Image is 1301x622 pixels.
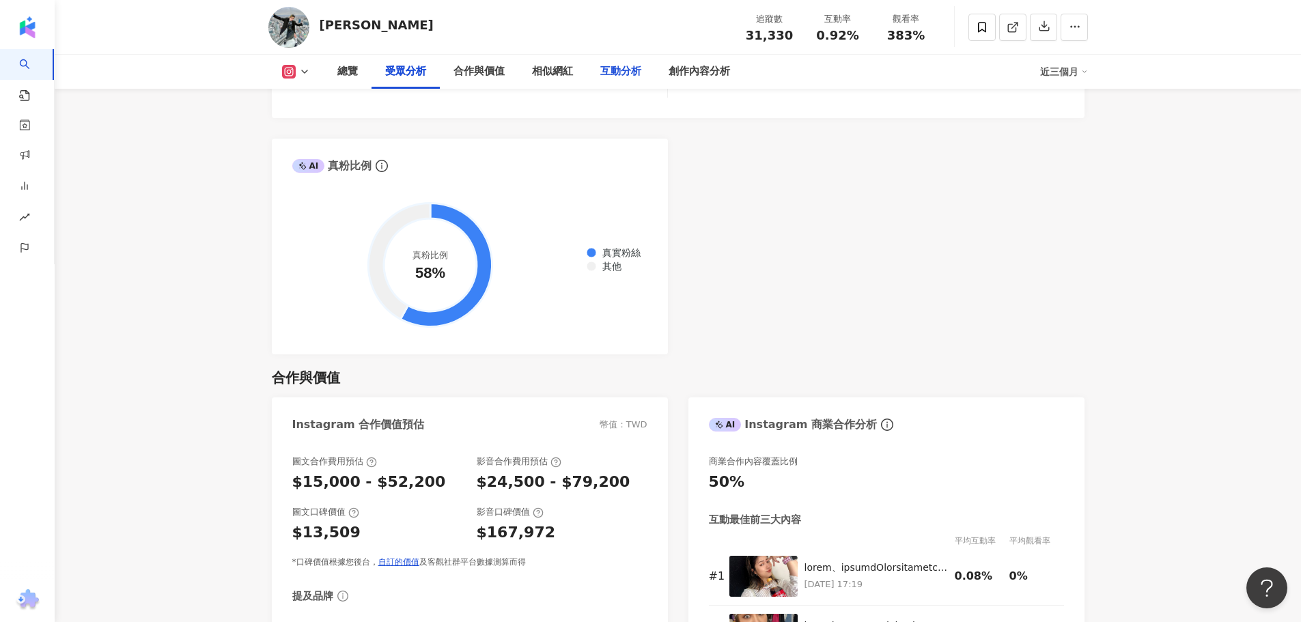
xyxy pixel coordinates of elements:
[477,506,544,518] div: 影音口碑價值
[600,419,647,431] div: 幣值：TWD
[592,261,621,272] span: 其他
[709,455,798,468] div: 商業合作內容覆蓋比例
[292,158,372,173] div: 真粉比例
[744,12,796,26] div: 追蹤數
[1009,534,1064,548] div: 平均觀看率
[955,569,1003,584] div: 0.08%
[378,557,419,567] a: 自訂的價值
[292,556,647,568] div: *口碑價值根據您後台， 及客觀社群平台數據測算而得
[477,472,630,493] div: $24,500 - $79,200
[268,7,309,48] img: KOL Avatar
[477,455,561,468] div: 影音合作費用預估
[1040,61,1088,83] div: 近三個月
[709,513,801,527] div: 互動最佳前三大內容
[816,29,858,42] span: 0.92%
[292,159,325,173] div: AI
[709,418,742,432] div: AI
[669,63,730,80] div: 創作內容分析
[19,49,46,102] a: search
[19,203,30,234] span: rise
[709,417,877,432] div: Instagram 商業合作分析
[592,247,641,258] span: 真實粉絲
[292,506,359,518] div: 圖文口碑價值
[955,534,1009,548] div: 平均互動率
[272,368,340,387] div: 合作與價值
[532,63,573,80] div: 相似網紅
[335,589,350,604] span: info-circle
[477,522,556,543] div: $167,972
[812,12,864,26] div: 互動率
[746,28,793,42] span: 31,330
[320,16,434,33] div: [PERSON_NAME]
[1009,569,1057,584] div: 0%
[337,63,358,80] div: 總覽
[709,569,723,584] div: # 1
[292,472,446,493] div: $15,000 - $52,200
[374,158,390,174] span: info-circle
[879,416,895,433] span: info-circle
[385,63,426,80] div: 受眾分析
[805,577,948,592] p: [DATE] 17:19
[14,589,41,611] img: chrome extension
[709,472,745,493] div: 50%
[887,29,925,42] span: 383%
[16,16,38,38] img: logo icon
[292,522,361,543] div: $13,509
[453,63,505,80] div: 合作與價值
[292,455,377,468] div: 圖文合作費用預估
[292,589,333,604] div: 提及品牌
[880,12,932,26] div: 觀看率
[805,561,948,575] div: lorem、ipsumdOlorsitametconsect（adip） elit®seddoei🤪 temporinci？ utlaboreetdol magnaaliqua enimadmi...
[729,556,798,597] img: 正港在地人、台灣諧音王哪Liiiiiiiiiiiiiiiii（阿妹遞麥） 可口可樂®又來分享快樂了🤪 誰要來搶奪諧音王寶座？ 上次英文名分享瓶都還沒玩完 現在又炸一波姓氏諧音梗 害我最近買可口可...
[600,63,641,80] div: 互動分析
[292,417,425,432] div: Instagram 合作價值預估
[1246,567,1287,608] iframe: Help Scout Beacon - Open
